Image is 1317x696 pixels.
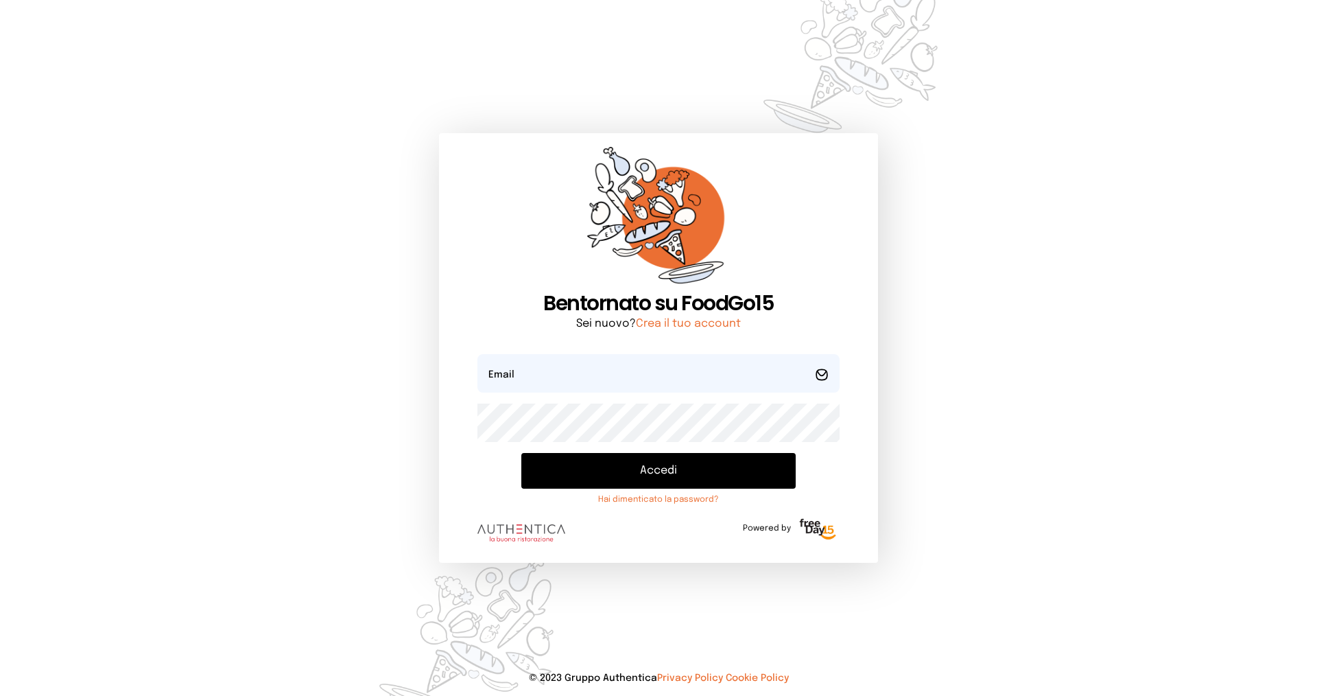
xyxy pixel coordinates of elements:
[636,318,741,329] a: Crea il tuo account
[587,147,730,292] img: sticker-orange.65babaf.png
[521,494,796,505] a: Hai dimenticato la password?
[477,291,840,316] h1: Bentornato su FoodGo15
[743,523,791,534] span: Powered by
[796,516,840,544] img: logo-freeday.3e08031.png
[477,316,840,332] p: Sei nuovo?
[521,453,796,489] button: Accedi
[726,673,789,683] a: Cookie Policy
[22,671,1295,685] p: © 2023 Gruppo Authentica
[657,673,723,683] a: Privacy Policy
[477,524,565,542] img: logo.8f33a47.png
